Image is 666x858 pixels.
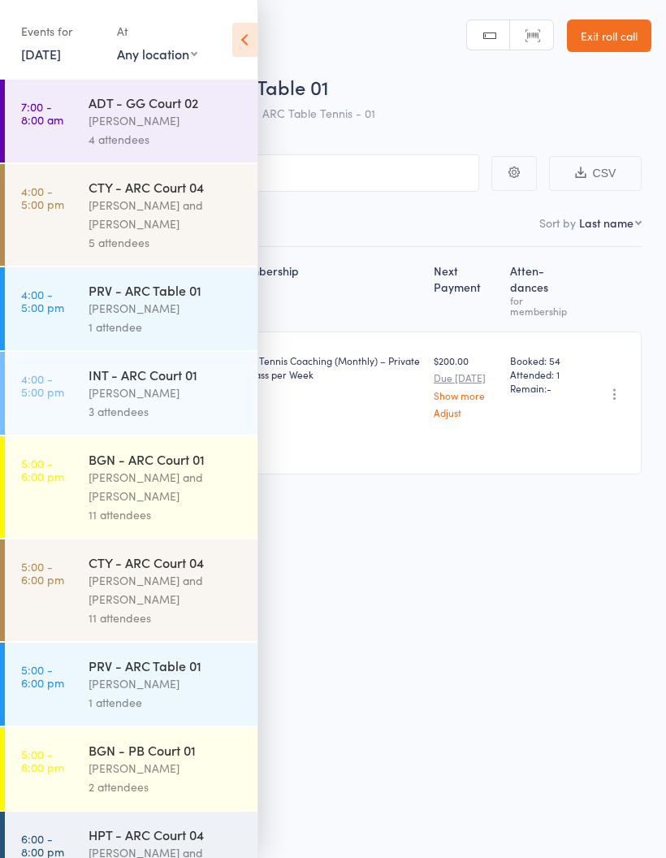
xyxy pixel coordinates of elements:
[21,457,64,483] time: 5:00 - 6:00 pm
[89,299,244,318] div: [PERSON_NAME]
[427,254,504,324] div: Next Payment
[510,353,576,367] span: Booked: 54
[434,390,497,401] a: Show more
[5,643,257,726] a: 5:00 -6:00 pmPRV - ARC Table 01[PERSON_NAME]1 attendee
[89,178,244,196] div: CTY - ARC Court 04
[5,539,257,641] a: 5:00 -6:00 pmCTY - ARC Court 04[PERSON_NAME] and [PERSON_NAME]11 attendees
[89,609,244,627] div: 11 attendees
[549,156,642,191] button: CSV
[89,553,244,571] div: CTY - ARC Court 04
[21,45,61,63] a: [DATE]
[434,353,497,418] div: $200.00
[5,436,257,538] a: 5:00 -6:00 pmBGN - ARC Court 01[PERSON_NAME] and [PERSON_NAME]11 attendees
[89,571,244,609] div: [PERSON_NAME] and [PERSON_NAME]
[510,295,576,316] div: for membership
[21,184,64,210] time: 4:00 - 5:00 pm
[21,100,63,126] time: 7:00 - 8:00 am
[539,214,576,231] label: Sort by
[21,663,64,689] time: 5:00 - 6:00 pm
[89,366,244,383] div: INT - ARC Court 01
[89,233,244,252] div: 5 attendees
[89,825,244,843] div: HPT - ARC Court 04
[21,560,64,586] time: 5:00 - 6:00 pm
[21,288,64,314] time: 4:00 - 5:00 pm
[5,80,257,162] a: 7:00 -8:00 amADT - GG Court 02[PERSON_NAME]4 attendees
[89,505,244,524] div: 11 attendees
[89,656,244,674] div: PRV - ARC Table 01
[21,832,64,858] time: 6:00 - 8:00 pm
[262,105,375,121] span: ARC Table Tennis - 01
[5,352,257,435] a: 4:00 -5:00 pmINT - ARC Court 01[PERSON_NAME]3 attendees
[89,741,244,759] div: BGN - PB Court 01
[5,727,257,810] a: 5:00 -6:00 pmBGN - PB Court 01[PERSON_NAME]2 attendees
[504,254,582,324] div: Atten­dances
[21,747,64,773] time: 5:00 - 6:00 pm
[510,367,576,381] span: Attended: 1
[434,372,497,383] small: Due [DATE]
[567,19,651,52] a: Exit roll call
[89,196,244,233] div: [PERSON_NAME] and [PERSON_NAME]
[226,254,427,324] div: Membership
[89,693,244,712] div: 1 attendee
[21,372,64,398] time: 4:00 - 5:00 pm
[5,267,257,350] a: 4:00 -5:00 pmPRV - ARC Table 01[PERSON_NAME]1 attendee
[434,407,497,418] a: Adjust
[89,402,244,421] div: 3 attendees
[89,111,244,130] div: [PERSON_NAME]
[89,759,244,778] div: [PERSON_NAME]
[117,45,197,63] div: Any location
[117,18,197,45] div: At
[5,164,257,266] a: 4:00 -5:00 pmCTY - ARC Court 04[PERSON_NAME] and [PERSON_NAME]5 attendees
[89,281,244,299] div: PRV - ARC Table 01
[89,93,244,111] div: ADT - GG Court 02
[547,381,551,395] span: -
[510,381,576,395] span: Remain:
[21,18,101,45] div: Events for
[89,778,244,796] div: 2 attendees
[89,130,244,149] div: 4 attendees
[89,450,244,468] div: BGN - ARC Court 01
[89,468,244,505] div: [PERSON_NAME] and [PERSON_NAME]
[579,214,634,231] div: Last name
[89,383,244,402] div: [PERSON_NAME]
[232,353,421,381] div: Table Tennis Coaching (Monthly) – Private – 1 Class per Week
[89,674,244,693] div: [PERSON_NAME]
[89,318,244,336] div: 1 attendee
